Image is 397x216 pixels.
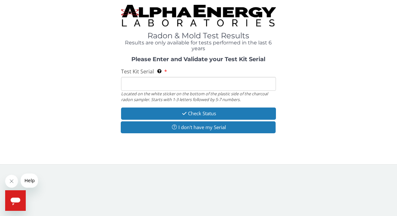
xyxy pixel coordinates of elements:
[121,5,276,26] img: TightCrop.jpg
[21,174,38,188] iframe: Message from company
[121,91,276,103] div: Located on the white sticker on the bottom of the plastic side of the charcoal radon sampler. Sta...
[5,190,26,211] iframe: Button to launch messaging window
[121,108,276,119] button: Check Status
[121,40,276,51] h4: Results are only available for tests performed in the last 6 years
[121,68,154,75] span: Test Kit Serial
[121,121,276,133] button: I don't have my Serial
[5,175,18,188] iframe: Close message
[131,56,265,63] strong: Please Enter and Validate your Test Kit Serial
[121,32,276,40] h1: Radon & Mold Test Results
